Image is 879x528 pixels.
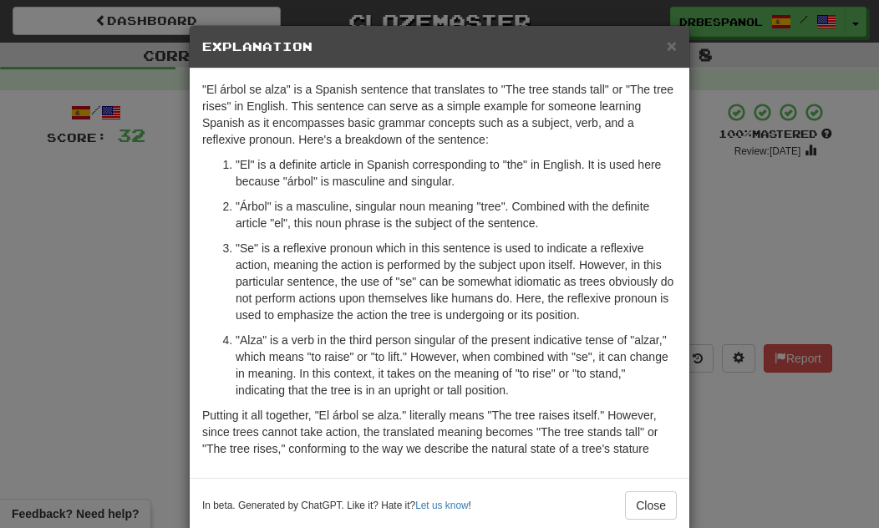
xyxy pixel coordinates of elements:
[667,37,677,54] button: Close
[202,499,471,513] small: In beta. Generated by ChatGPT. Like it? Hate it? !
[202,38,677,55] h5: Explanation
[236,198,677,231] p: "Árbol" is a masculine, singular noun meaning "tree". Combined with the definite article "el", th...
[202,407,677,457] p: Putting it all together, "El árbol se alza." literally means "The tree raises itself." However, s...
[236,156,677,190] p: "El" is a definite article in Spanish corresponding to "the" in English. It is used here because ...
[625,491,677,520] button: Close
[236,240,677,323] p: "Se" is a reflexive pronoun which in this sentence is used to indicate a reflexive action, meanin...
[415,500,468,511] a: Let us know
[667,36,677,55] span: ×
[236,332,677,399] p: "Alza" is a verb in the third person singular of the present indicative tense of "alzar," which m...
[202,81,677,148] p: "El árbol se alza" is a Spanish sentence that translates to "The tree stands tall" or "The tree r...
